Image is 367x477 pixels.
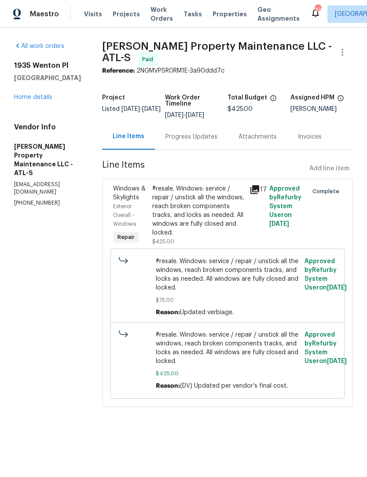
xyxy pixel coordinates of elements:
[213,10,247,18] span: Properties
[152,239,174,244] span: $425.00
[121,106,161,112] span: -
[228,106,253,112] span: $425.00
[14,142,81,177] h5: [PERSON_NAME] Property Maintenance LLC - ATL-S
[315,5,321,14] div: 109
[102,41,332,63] span: [PERSON_NAME] Property Maintenance LLC - ATL-S
[102,68,135,74] b: Reference:
[113,132,144,141] div: Line Items
[156,309,180,316] span: Reason:
[327,358,347,364] span: [DATE]
[327,285,347,291] span: [DATE]
[156,369,299,378] span: $425.00
[180,383,288,389] span: (DV) Updated per vendor’s final cost.
[305,258,347,291] span: Approved by Refurby System User on
[114,233,138,242] span: Repair
[228,95,267,101] h5: Total Budget
[269,186,301,227] span: Approved by Refurby System User on
[298,132,322,141] div: Invoices
[113,10,140,18] span: Projects
[14,181,81,196] p: [EMAIL_ADDRESS][DOMAIN_NAME]
[156,257,299,292] span: #resale. Windows: service / repair / unstick all the windows, reach broken components tracks, and...
[337,95,344,106] span: The hpm assigned to this work order.
[102,106,161,112] span: Listed
[250,184,264,195] div: 17
[156,296,299,305] span: $75.00
[14,43,64,49] a: All work orders
[269,221,289,227] span: [DATE]
[239,132,277,141] div: Attachments
[290,106,353,112] div: [PERSON_NAME]
[121,106,140,112] span: [DATE]
[102,66,353,75] div: 2NGMVPSR0RM1E-3a90ddd7c
[30,10,59,18] span: Maestro
[156,330,299,366] span: #resale. Windows: service / repair / unstick all the windows, reach broken components tracks, and...
[152,184,245,237] div: #resale. Windows: service / repair / unstick all the windows, reach broken components tracks, and...
[113,186,146,201] span: Windows & Skylights
[165,112,183,118] span: [DATE]
[113,204,136,227] span: Exterior Overall - Windows
[14,199,81,207] p: [PHONE_NUMBER]
[84,10,102,18] span: Visits
[180,309,234,316] span: Updated verbiage.
[142,106,161,112] span: [DATE]
[165,132,217,141] div: Progress Updates
[186,112,204,118] span: [DATE]
[102,161,306,177] span: Line Items
[257,5,300,23] span: Geo Assignments
[305,332,347,364] span: Approved by Refurby System User on
[150,5,173,23] span: Work Orders
[14,73,81,82] h5: [GEOGRAPHIC_DATA]
[14,94,52,100] a: Home details
[165,95,228,107] h5: Work Order Timeline
[142,55,157,64] span: Paid
[165,112,204,118] span: -
[14,61,81,70] h2: 1935 Wenton Pl
[270,95,277,106] span: The total cost of line items that have been proposed by Opendoor. This sum includes line items th...
[312,187,343,196] span: Complete
[14,123,81,132] h4: Vendor Info
[156,383,180,389] span: Reason:
[183,11,202,17] span: Tasks
[290,95,334,101] h5: Assigned HPM
[102,95,125,101] h5: Project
